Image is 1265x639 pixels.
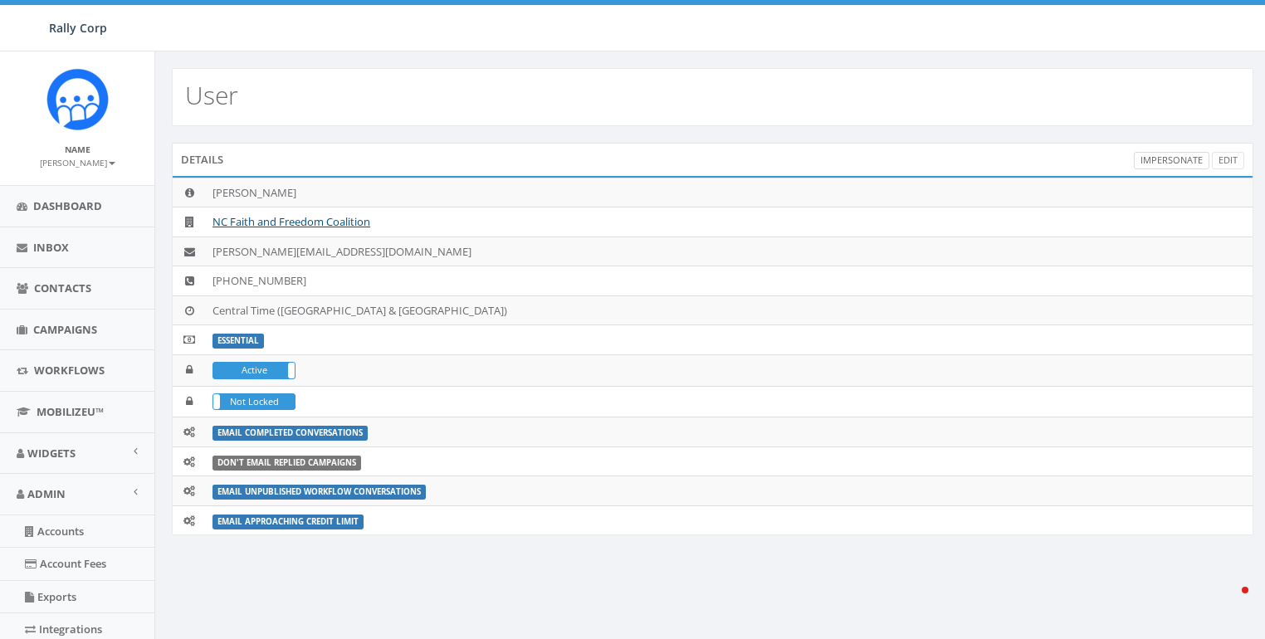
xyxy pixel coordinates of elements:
[212,362,295,378] div: ActiveIn Active
[1212,152,1244,169] a: Edit
[212,515,364,529] label: Email Approaching Credit Limit
[46,68,109,130] img: Icon_1.png
[185,81,238,109] h2: User
[27,446,76,461] span: Widgets
[212,456,361,471] label: Don't Email Replied Campaigns
[40,157,115,168] small: [PERSON_NAME]
[212,214,370,229] a: NC Faith and Freedom Coalition
[213,394,295,409] label: Not Locked
[33,240,69,255] span: Inbox
[1134,152,1209,169] a: Impersonate
[212,485,426,500] label: Email Unpublished Workflow Conversations
[206,178,1253,207] td: [PERSON_NAME]
[206,266,1253,296] td: [PHONE_NUMBER]
[206,295,1253,325] td: Central Time ([GEOGRAPHIC_DATA] & [GEOGRAPHIC_DATA])
[27,486,66,501] span: Admin
[34,363,105,378] span: Workflows
[1209,583,1248,622] iframe: Intercom live chat
[34,280,91,295] span: Contacts
[212,334,264,349] label: ESSENTIAL
[65,144,90,155] small: Name
[212,426,368,441] label: Email Completed Conversations
[206,237,1253,266] td: [PERSON_NAME][EMAIL_ADDRESS][DOMAIN_NAME]
[37,404,104,419] span: MobilizeU™
[33,322,97,337] span: Campaigns
[33,198,102,213] span: Dashboard
[212,393,295,410] div: LockedNot Locked
[172,143,1253,176] div: Details
[40,154,115,169] a: [PERSON_NAME]
[213,363,295,378] label: Active
[49,20,107,36] span: Rally Corp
